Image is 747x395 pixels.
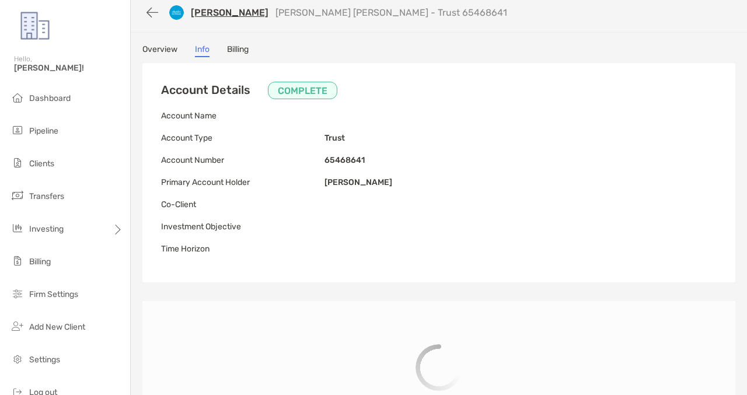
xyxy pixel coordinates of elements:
[275,7,507,18] p: [PERSON_NAME] [PERSON_NAME] - Trust 65468641
[11,286,25,300] img: firm-settings icon
[29,126,58,136] span: Pipeline
[14,63,123,73] span: [PERSON_NAME]!
[11,352,25,366] img: settings icon
[324,155,365,165] b: 65468641
[195,44,210,57] a: Info
[161,219,324,234] p: Investment Objective
[14,5,56,47] img: Zoe Logo
[169,5,184,20] img: custodian logo
[161,175,324,190] p: Primary Account Holder
[227,44,249,57] a: Billing
[161,109,324,123] p: Account Name
[278,83,327,98] p: COMPLETE
[29,224,64,234] span: Investing
[29,191,64,201] span: Transfers
[11,254,25,268] img: billing icon
[161,197,324,212] p: Co-Client
[11,123,25,137] img: pipeline icon
[29,355,60,365] span: Settings
[11,90,25,104] img: dashboard icon
[324,177,392,187] b: [PERSON_NAME]
[161,153,324,167] p: Account Number
[29,289,78,299] span: Firm Settings
[29,322,85,332] span: Add New Client
[11,188,25,202] img: transfers icon
[11,221,25,235] img: investing icon
[161,242,324,256] p: Time Horizon
[11,319,25,333] img: add_new_client icon
[161,82,337,99] h3: Account Details
[191,7,268,18] a: [PERSON_NAME]
[161,131,324,145] p: Account Type
[324,133,345,143] b: Trust
[29,93,71,103] span: Dashboard
[142,44,177,57] a: Overview
[29,159,54,169] span: Clients
[29,257,51,267] span: Billing
[11,156,25,170] img: clients icon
